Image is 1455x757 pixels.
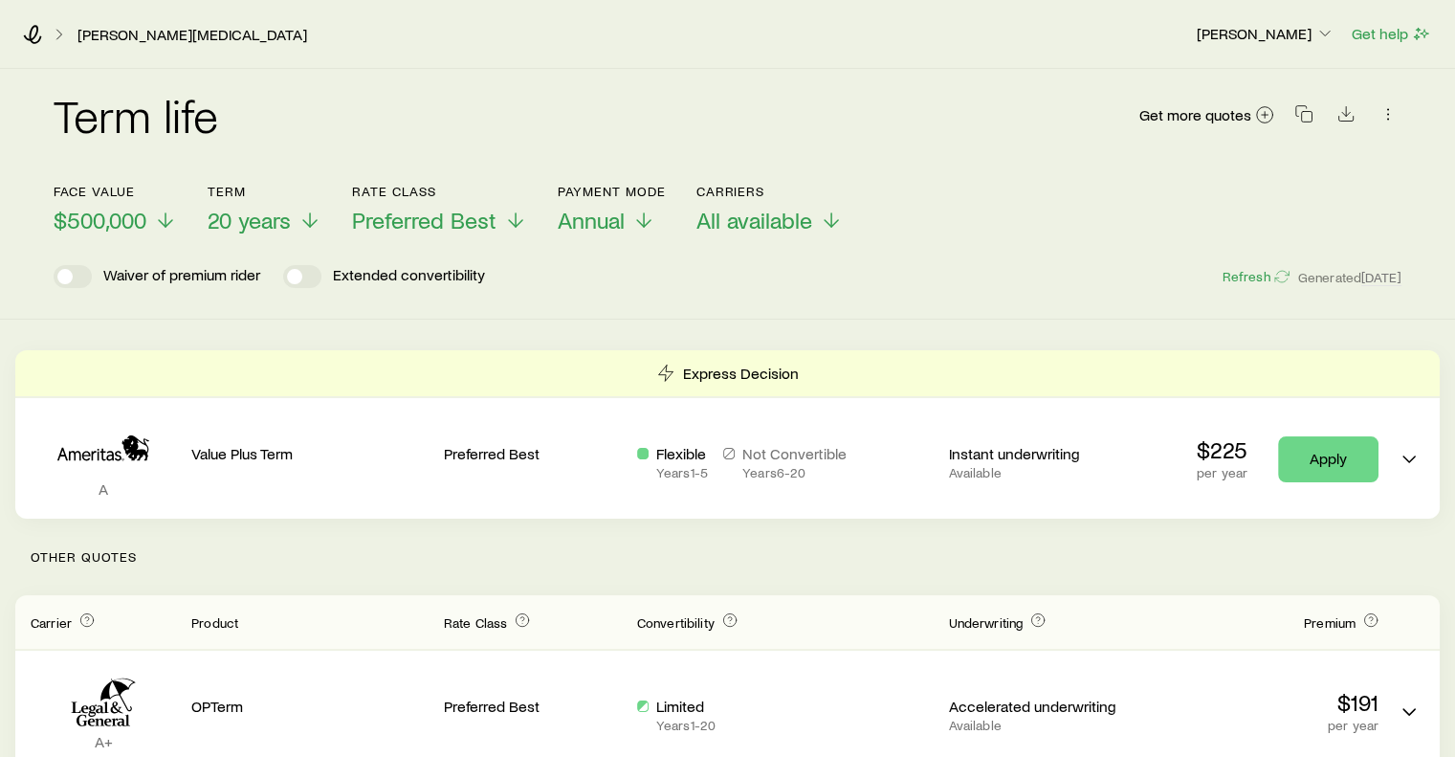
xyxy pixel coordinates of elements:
span: Convertibility [637,614,715,631]
p: Other Quotes [15,519,1440,595]
span: $500,000 [54,207,146,234]
p: per year [1197,465,1247,480]
span: Premium [1304,614,1356,631]
span: Product [191,614,238,631]
button: Rate ClassPreferred Best [352,184,527,234]
p: Value Plus Term [191,444,429,463]
button: Payment ModeAnnual [558,184,666,234]
p: Express Decision [683,364,799,383]
span: Annual [558,207,625,234]
p: Not Convertible [742,444,847,463]
span: Get more quotes [1139,107,1251,122]
button: Refresh [1221,268,1290,286]
span: Underwriting [948,614,1023,631]
p: [PERSON_NAME] [1197,24,1334,43]
p: Years 1 - 5 [656,465,708,480]
p: Face value [54,184,177,199]
button: Term20 years [208,184,321,234]
span: [DATE] [1361,269,1401,286]
span: Preferred Best [352,207,496,234]
button: CarriersAll available [696,184,843,234]
p: Preferred Best [444,444,622,463]
span: All available [696,207,812,234]
p: Available [948,465,1126,480]
button: [PERSON_NAME] [1196,23,1335,46]
h2: Term life [54,92,218,138]
p: Payment Mode [558,184,666,199]
p: Instant underwriting [948,444,1126,463]
span: Rate Class [444,614,508,631]
button: Face value$500,000 [54,184,177,234]
p: $225 [1197,436,1247,463]
a: Download CSV [1333,108,1359,126]
span: Generated [1298,269,1401,286]
span: Carrier [31,614,72,631]
p: Carriers [696,184,843,199]
p: A+ [31,732,176,751]
a: Get more quotes [1138,104,1275,126]
p: Available [948,718,1126,733]
p: Preferred Best [444,697,622,716]
p: Years 1 - 20 [656,718,716,733]
button: Get help [1351,23,1432,45]
p: Extended convertibility [333,265,485,288]
a: [PERSON_NAME][MEDICAL_DATA] [77,26,308,44]
span: 20 years [208,207,291,234]
p: Term [208,184,321,199]
p: Waiver of premium rider [103,265,260,288]
p: Flexible [656,444,708,463]
p: Limited [656,697,716,716]
p: Rate Class [352,184,527,199]
a: Apply [1278,436,1378,482]
div: Term quotes [15,350,1440,519]
p: Years 6 - 20 [742,465,847,480]
p: Accelerated underwriting [948,697,1126,716]
p: $191 [1141,689,1378,716]
p: OPTerm [191,697,429,716]
p: per year [1141,718,1378,733]
p: A [31,479,176,499]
